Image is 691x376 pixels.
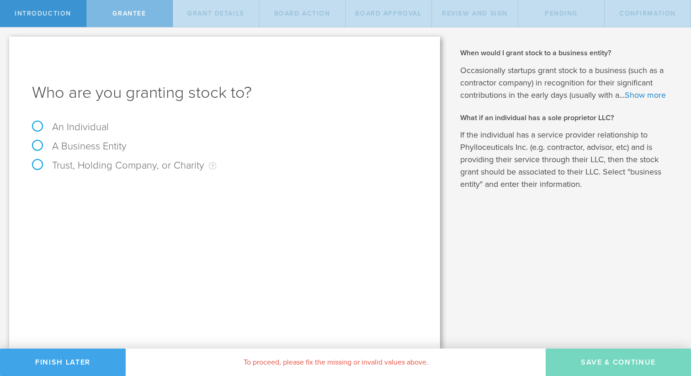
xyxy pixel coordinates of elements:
[355,10,421,17] span: Board Approval
[619,10,676,17] span: Confirmation
[274,10,330,17] span: Board Action
[545,10,578,17] span: Pending
[460,113,677,123] h2: What if an individual has a sole proprietor LLC?
[32,140,127,152] label: A Business Entity
[15,10,71,17] span: Introduction
[460,48,677,58] h2: When would I grant stock to a business entity?
[187,10,244,17] span: Grant Details
[460,64,677,101] p: Occasionally startups grant stock to a business (such as a contractor company) in recognition for...
[546,349,691,376] button: Save & Continue
[112,10,146,17] span: Grantee
[126,349,546,376] div: To proceed, please fix the missing or invalid values above.
[460,129,677,191] p: If the individual has a service provider relationship to Phylloceuticals Inc. (e.g. contractor, a...
[32,159,216,171] label: Trust, Holding Company, or Charity
[625,90,666,100] a: Show more
[32,82,417,104] h1: Who are you granting stock to?
[442,10,508,17] span: Review and Sign
[32,121,109,133] label: An Individual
